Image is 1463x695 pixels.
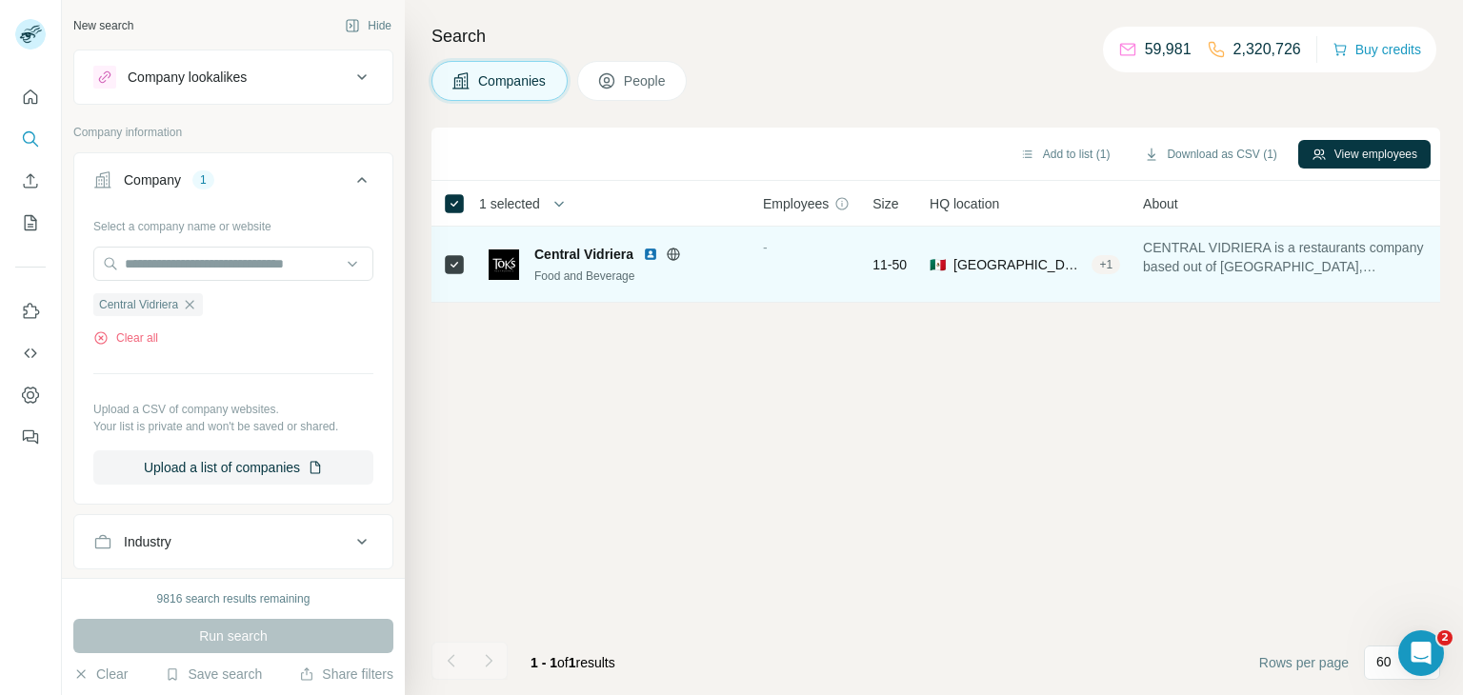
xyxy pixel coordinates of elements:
div: New search [73,17,133,34]
button: Add to list (1) [1007,140,1124,169]
button: Share filters [299,665,393,684]
h4: Search [431,23,1440,50]
p: Your list is private and won't be saved or shared. [93,418,373,435]
button: Industry [74,519,392,565]
span: Central Vidriera [534,245,633,264]
span: results [531,655,615,670]
button: Upload a list of companies [93,450,373,485]
span: 🇲🇽 [930,255,946,274]
button: View employees [1298,140,1431,169]
span: of [557,655,569,670]
p: 2,320,726 [1233,38,1301,61]
span: Employees [763,194,829,213]
button: Company lookalikes [74,54,392,100]
span: About [1143,194,1178,213]
div: Food and Beverage [534,268,740,285]
img: Logo of Central Vidriera [489,249,519,280]
div: 1 [192,171,214,189]
button: Company1 [74,157,392,210]
div: Select a company name or website [93,210,373,235]
button: Use Surfe on LinkedIn [15,294,46,328]
div: + 1 [1092,256,1120,273]
button: Enrich CSV [15,164,46,198]
button: Feedback [15,420,46,454]
span: 11-50 [872,255,907,274]
div: Company lookalikes [128,68,247,87]
span: 1 [569,655,576,670]
button: Clear [73,665,128,684]
span: - [763,240,768,255]
button: Clear all [93,329,158,347]
button: Use Surfe API [15,336,46,370]
div: 9816 search results remaining [157,590,311,607]
p: Upload a CSV of company websites. [93,401,373,418]
span: [GEOGRAPHIC_DATA], [GEOGRAPHIC_DATA] [953,255,1084,274]
span: 2 [1437,630,1453,645]
span: HQ location [930,194,999,213]
div: Company [124,170,181,189]
img: LinkedIn logo [643,247,658,262]
iframe: Intercom live chat [1398,630,1444,676]
button: Download as CSV (1) [1131,140,1290,169]
button: Quick start [15,80,46,114]
button: Save search [165,665,262,684]
button: Search [15,122,46,156]
button: My lists [15,206,46,240]
p: 60 [1376,652,1392,671]
span: Companies [478,71,548,90]
span: CENTRAL VIDRIERA is a restaurants company based out of [GEOGRAPHIC_DATA], [GEOGRAPHIC_DATA]. [1143,238,1425,276]
span: Size [872,194,898,213]
button: Buy credits [1333,36,1421,63]
span: 1 - 1 [531,655,557,670]
span: Central Vidriera [99,296,178,313]
button: Dashboard [15,378,46,412]
span: People [624,71,668,90]
p: 59,981 [1145,38,1192,61]
div: Industry [124,532,171,551]
p: Company information [73,124,393,141]
img: Avatar [15,19,46,50]
button: Hide [331,11,405,40]
span: Rows per page [1259,653,1349,672]
span: 1 selected [479,194,540,213]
